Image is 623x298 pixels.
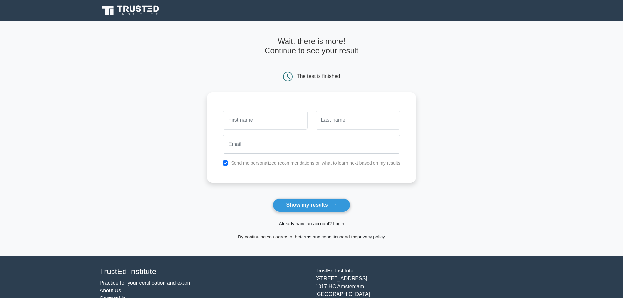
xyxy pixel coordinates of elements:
input: Email [223,135,400,154]
a: Already have an account? Login [279,221,344,226]
input: Last name [316,111,400,130]
div: By continuing you agree to the and the [203,233,420,241]
a: terms and conditions [300,234,342,239]
label: Send me personalized recommendations on what to learn next based on my results [231,160,400,166]
input: First name [223,111,307,130]
h4: Wait, there is more! Continue to see your result [207,37,416,56]
button: Show my results [273,198,350,212]
a: Practice for your certification and exam [100,280,190,286]
a: About Us [100,288,121,293]
a: privacy policy [357,234,385,239]
h4: TrustEd Institute [100,267,308,276]
div: The test is finished [297,73,340,79]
